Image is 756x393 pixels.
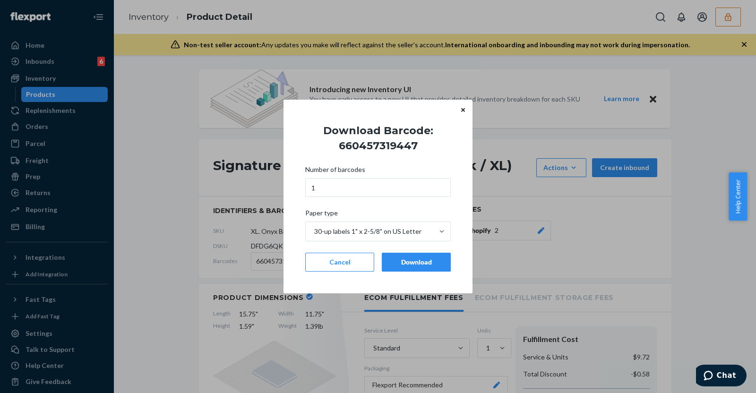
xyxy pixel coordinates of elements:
input: Number of barcodes [305,178,451,197]
span: Chat [21,7,40,15]
h1: Download Barcode: 660457319447 [298,123,458,154]
span: Paper type [305,208,338,222]
div: 30-up labels 1" x 2-5/8" on US Letter [314,227,421,236]
span: Number of barcodes [305,165,365,178]
button: Download [382,253,451,272]
button: Close [458,104,468,115]
div: Download [390,257,443,267]
button: Cancel [305,253,374,272]
input: Paper type30-up labels 1" x 2-5/8" on US Letter [313,227,314,236]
